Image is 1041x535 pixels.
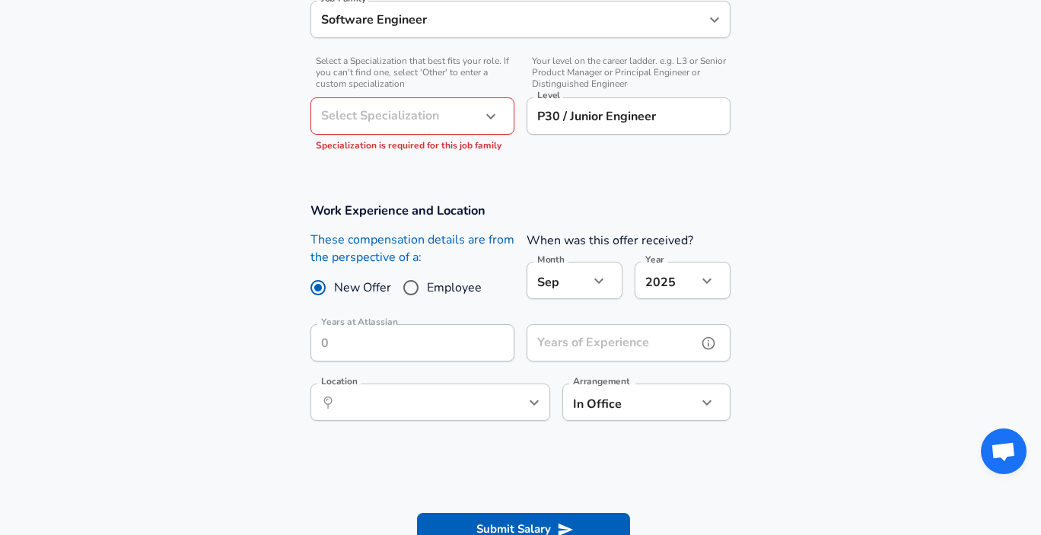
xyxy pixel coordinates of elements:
[645,255,664,264] label: Year
[310,202,731,219] h3: Work Experience and Location
[537,91,560,100] label: Level
[527,262,589,299] div: Sep
[527,56,731,90] span: Your level on the career ladder. e.g. L3 or Senior Product Manager or Principal Engineer or Disti...
[334,279,391,297] span: New Offer
[317,8,701,31] input: Software Engineer
[704,9,725,30] button: Open
[533,104,724,128] input: L3
[527,324,697,361] input: 7
[562,384,674,421] div: In Office
[310,231,514,266] label: These compensation details are from the perspective of a:
[573,377,629,386] label: Arrangement
[316,139,501,151] span: Specialization is required for this job family
[524,392,545,413] button: Open
[427,279,482,297] span: Employee
[321,377,357,386] label: Location
[537,255,564,264] label: Month
[635,262,697,299] div: 2025
[321,317,398,326] label: Years at Atlassian
[310,56,514,90] span: Select a Specialization that best fits your role. If you can't find one, select 'Other' to enter ...
[527,232,693,249] label: When was this offer received?
[697,332,720,355] button: help
[981,428,1027,474] div: Open chat
[310,324,481,361] input: 0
